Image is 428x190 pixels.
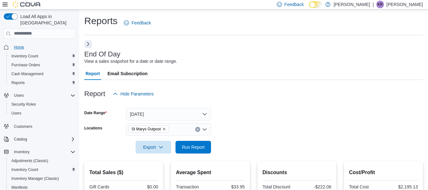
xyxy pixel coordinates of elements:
[89,184,123,189] div: Gift Cards
[6,78,78,87] button: Reports
[11,135,75,143] span: Catalog
[284,1,304,8] span: Feedback
[84,126,102,131] label: Locations
[9,61,75,69] span: Purchase Orders
[334,1,370,8] p: [PERSON_NAME]
[11,167,38,172] span: Inventory Count
[110,88,156,100] button: Hide Parameters
[349,169,418,176] h2: Cost/Profit
[6,52,78,61] button: Inventory Count
[107,67,148,80] span: Email Subscription
[131,20,151,26] span: Feedback
[6,174,78,183] button: Inventory Manager (Classic)
[129,126,169,133] span: St Marys Outpost
[373,1,374,8] p: |
[1,91,78,100] button: Users
[309,1,322,8] input: Dark Mode
[120,91,154,97] span: Hide Parameters
[11,185,28,190] span: Manifests
[131,126,161,132] span: St Marys Outpost
[13,1,41,8] img: Cova
[176,169,245,176] h2: Average Spent
[125,184,158,189] div: $0.00
[9,109,24,117] a: Users
[376,1,384,8] div: Kevin Russell
[9,101,38,108] a: Security Roles
[9,175,61,182] a: Inventory Manager (Classic)
[14,137,27,142] span: Catalog
[11,80,25,85] span: Reports
[9,175,75,182] span: Inventory Manager (Classic)
[86,67,100,80] span: Report
[9,101,75,108] span: Security Roles
[1,135,78,144] button: Catalog
[9,52,75,60] span: Inventory Count
[11,54,38,59] span: Inventory Count
[6,165,78,174] button: Inventory Count
[11,43,75,51] span: Home
[9,109,75,117] span: Users
[11,122,75,130] span: Customers
[1,121,78,131] button: Customers
[11,135,29,143] button: Catalog
[9,61,43,69] a: Purchase Orders
[84,58,177,65] div: View a sales snapshot for a date or date range.
[9,166,75,174] span: Inventory Count
[14,149,29,154] span: Inventory
[6,61,78,69] button: Purchase Orders
[263,169,331,176] h2: Discounts
[11,176,59,181] span: Inventory Manager (Classic)
[14,93,24,98] span: Users
[11,111,21,116] span: Users
[84,90,105,98] h3: Report
[11,43,27,51] a: Home
[386,1,423,8] p: [PERSON_NAME]
[9,157,51,165] a: Adjustments (Classic)
[162,127,166,131] button: Remove St Marys Outpost from selection in this group
[139,141,167,154] span: Export
[126,108,211,121] button: [DATE]
[9,70,75,78] span: Cash Management
[9,52,41,60] a: Inventory Count
[6,156,78,165] button: Adjustments (Classic)
[11,102,36,107] span: Security Roles
[9,70,46,78] a: Cash Management
[9,166,41,174] a: Inventory Count
[6,109,78,118] button: Users
[212,184,245,189] div: $33.95
[18,13,75,26] span: Load All Apps in [GEOGRAPHIC_DATA]
[1,43,78,52] button: Home
[136,141,171,154] button: Export
[11,92,26,99] button: Users
[84,40,92,48] button: Next
[385,184,418,189] div: $2,195.13
[121,16,153,29] a: Feedback
[378,1,383,8] span: KR
[11,148,32,156] button: Inventory
[84,110,107,115] label: Date Range
[11,62,40,68] span: Purchase Orders
[6,69,78,78] button: Cash Management
[11,148,75,156] span: Inventory
[263,184,296,189] div: Total Discount
[298,184,331,189] div: -$222.06
[9,157,75,165] span: Adjustments (Classic)
[6,100,78,109] button: Security Roles
[11,123,35,130] a: Customers
[195,127,200,132] button: Clear input
[9,79,27,87] a: Reports
[9,79,75,87] span: Reports
[182,144,205,150] span: Run Report
[202,127,207,132] button: Open list of options
[14,124,32,129] span: Customers
[11,71,43,76] span: Cash Management
[11,92,75,99] span: Users
[89,169,158,176] h2: Total Sales ($)
[84,50,120,58] h3: End Of Day
[11,158,48,163] span: Adjustments (Classic)
[176,141,211,154] button: Run Report
[14,45,24,50] span: Home
[349,184,382,189] div: Total Cost
[84,15,118,27] h1: Reports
